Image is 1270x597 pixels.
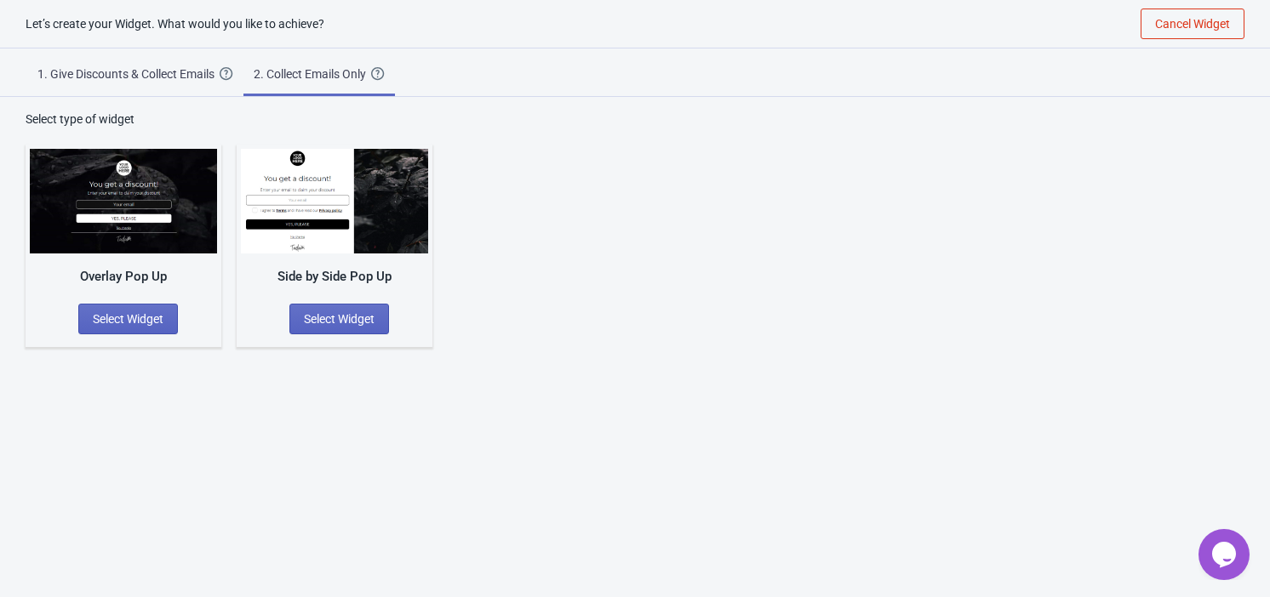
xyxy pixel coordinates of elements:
div: Select type of widget [26,111,1244,128]
div: Side by Side Pop Up [241,267,428,287]
button: Select Widget [78,304,178,334]
div: 1. Give Discounts & Collect Emails [37,65,220,82]
span: Select Widget [93,312,163,326]
iframe: chat widget [1198,529,1253,580]
span: Cancel Widget [1155,17,1230,31]
button: Select Widget [289,304,389,334]
img: regular_popup.jpg [241,149,428,253]
button: Cancel Widget [1141,9,1244,39]
img: full_screen_popup.jpg [30,149,217,253]
div: Overlay Pop Up [30,267,217,287]
div: 2. Collect Emails Only [254,65,371,82]
span: Select Widget [304,312,375,326]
